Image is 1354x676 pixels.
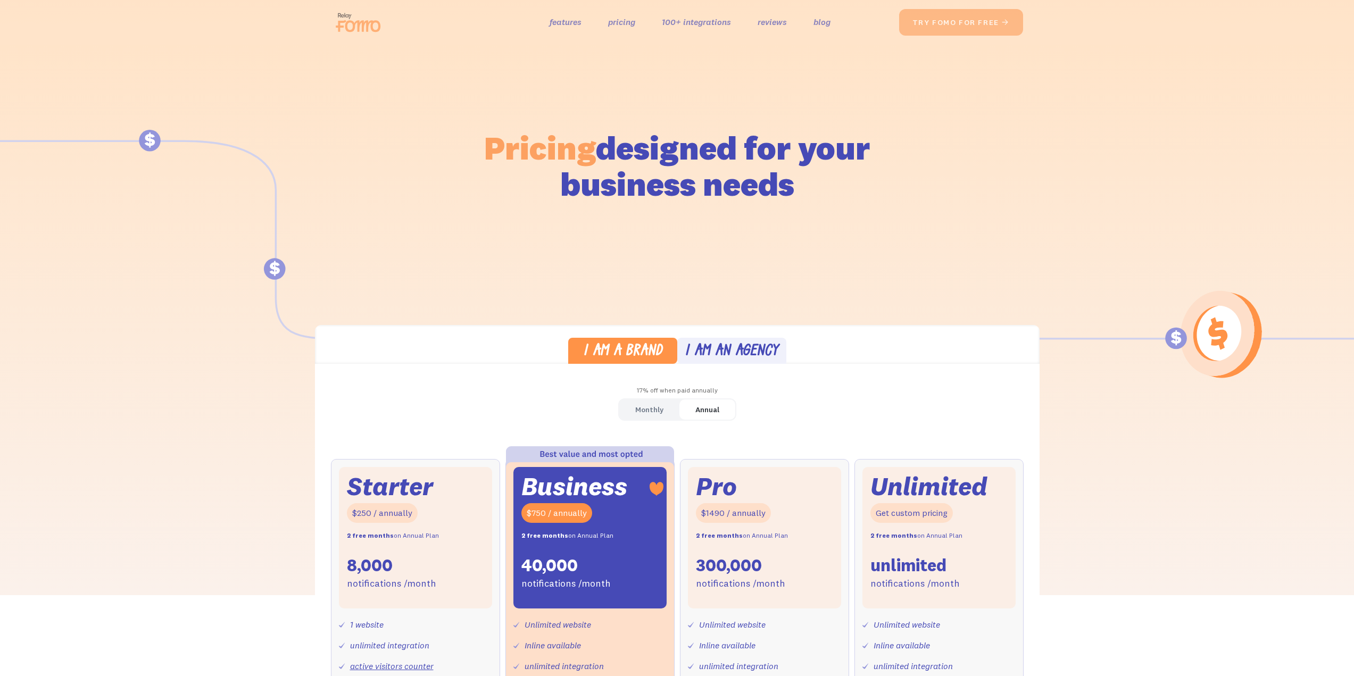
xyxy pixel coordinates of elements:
[874,638,930,653] div: Inline available
[699,617,766,632] div: Unlimited website
[874,658,953,674] div: unlimited integration
[521,576,611,591] div: notifications /month
[521,503,592,523] div: $750 / annually
[347,475,433,498] div: Starter
[350,617,384,632] div: 1 website
[685,344,778,360] div: I am an agency
[525,617,591,632] div: Unlimited website
[870,475,987,498] div: Unlimited
[521,528,613,544] div: on Annual Plan
[525,658,604,674] div: unlimited integration
[696,528,788,544] div: on Annual Plan
[696,576,785,591] div: notifications /month
[696,554,762,577] div: 300,000
[347,503,418,523] div: $250 / annually
[350,661,434,671] a: active visitors counter
[521,475,627,498] div: Business
[347,531,394,539] strong: 2 free months
[521,554,578,577] div: 40,000
[870,531,917,539] strong: 2 free months
[699,638,755,653] div: Inline available
[696,531,743,539] strong: 2 free months
[347,576,436,591] div: notifications /month
[484,127,596,168] span: Pricing
[870,576,960,591] div: notifications /month
[521,531,568,539] strong: 2 free months
[1001,18,1010,27] span: 
[699,658,778,674] div: unlimited integration
[899,9,1023,36] a: try fomo for free
[870,503,953,523] div: Get custom pricing
[484,130,871,202] h1: designed for your business needs
[315,383,1040,398] div: 17% off when paid annually
[347,528,439,544] div: on Annual Plan
[608,14,635,30] a: pricing
[635,402,663,418] div: Monthly
[525,638,581,653] div: Inline available
[350,638,429,653] div: unlimited integration
[696,503,771,523] div: $1490 / annually
[550,14,582,30] a: features
[870,554,946,577] div: unlimited
[695,402,719,418] div: Annual
[583,344,662,360] div: I am a brand
[347,554,393,577] div: 8,000
[813,14,830,30] a: blog
[874,617,940,632] div: Unlimited website
[870,528,962,544] div: on Annual Plan
[758,14,787,30] a: reviews
[662,14,731,30] a: 100+ integrations
[696,475,737,498] div: Pro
